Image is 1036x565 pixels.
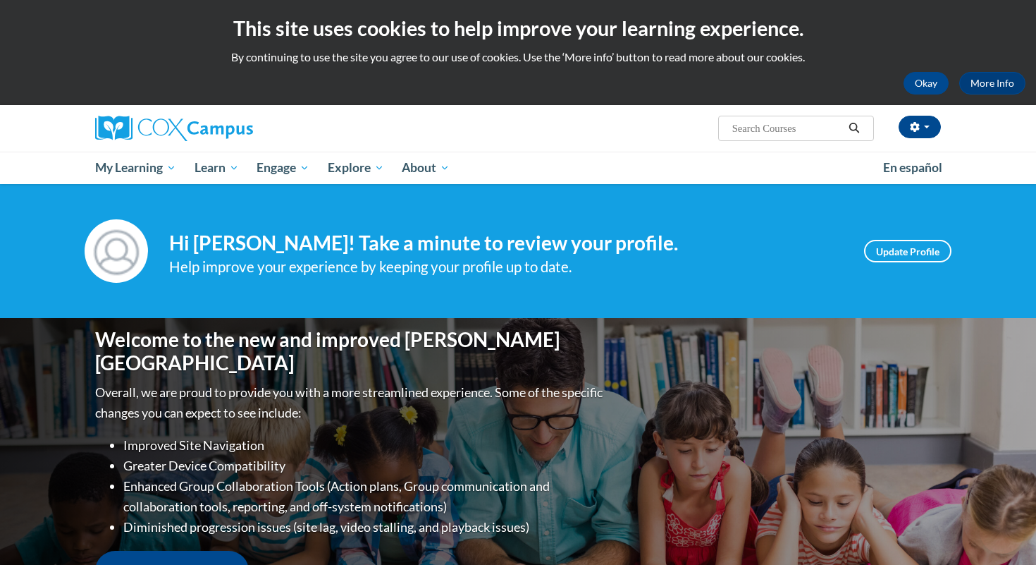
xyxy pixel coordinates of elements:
h2: This site uses cookies to help improve your learning experience. [11,14,1025,42]
a: En español [874,153,951,183]
a: Explore [319,152,393,184]
img: Profile Image [85,219,148,283]
button: Okay [904,72,949,95]
span: My Learning [95,159,176,176]
span: About [402,159,450,176]
div: Help improve your experience by keeping your profile up to date. [169,255,843,279]
a: About [393,152,460,184]
span: Learn [195,159,239,176]
p: By continuing to use the site you agree to our use of cookies. Use the ‘More info’ button to read... [11,49,1025,65]
h1: Welcome to the new and improved [PERSON_NAME][GEOGRAPHIC_DATA] [95,328,606,375]
img: Cox Campus [95,116,253,141]
div: Main menu [74,152,962,184]
a: My Learning [86,152,185,184]
a: Update Profile [864,240,951,262]
input: Search Courses [731,120,844,137]
button: Account Settings [899,116,941,138]
li: Diminished progression issues (site lag, video stalling, and playback issues) [123,517,606,537]
li: Greater Device Compatibility [123,456,606,476]
a: Learn [185,152,248,184]
span: En español [883,160,942,175]
span: Engage [257,159,309,176]
li: Improved Site Navigation [123,435,606,456]
li: Enhanced Group Collaboration Tools (Action plans, Group communication and collaboration tools, re... [123,476,606,517]
span: Explore [328,159,384,176]
button: Search [844,120,865,137]
p: Overall, we are proud to provide you with a more streamlined experience. Some of the specific cha... [95,382,606,423]
a: Cox Campus [95,116,363,141]
iframe: Button to launch messaging window [980,509,1025,554]
a: More Info [959,72,1025,95]
a: Engage [247,152,319,184]
h4: Hi [PERSON_NAME]! Take a minute to review your profile. [169,231,843,255]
